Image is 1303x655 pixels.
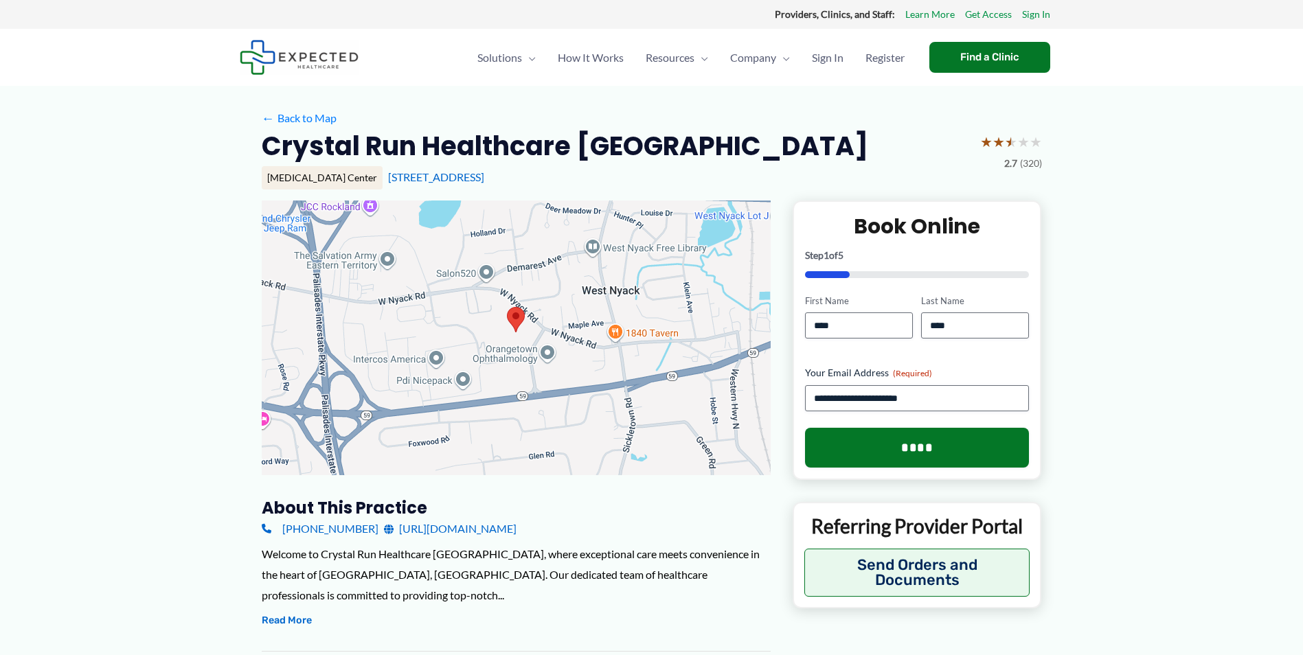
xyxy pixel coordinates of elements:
[824,249,829,261] span: 1
[865,34,905,82] span: Register
[262,166,383,189] div: [MEDICAL_DATA] Center
[805,295,913,308] label: First Name
[240,40,359,75] img: Expected Healthcare Logo - side, dark font, small
[547,34,635,82] a: How It Works
[921,295,1029,308] label: Last Name
[1020,154,1042,172] span: (320)
[929,42,1050,73] a: Find a Clinic
[965,5,1012,23] a: Get Access
[646,34,694,82] span: Resources
[801,34,854,82] a: Sign In
[805,213,1030,240] h2: Book Online
[558,34,624,82] span: How It Works
[388,170,484,183] a: [STREET_ADDRESS]
[466,34,547,82] a: SolutionsMenu Toggle
[262,111,275,124] span: ←
[635,34,719,82] a: ResourcesMenu Toggle
[1017,129,1030,154] span: ★
[1005,129,1017,154] span: ★
[719,34,801,82] a: CompanyMenu Toggle
[262,108,337,128] a: ←Back to Map
[993,129,1005,154] span: ★
[838,249,843,261] span: 5
[854,34,916,82] a: Register
[466,34,916,82] nav: Primary Site Navigation
[262,544,771,605] div: Welcome to Crystal Run Healthcare [GEOGRAPHIC_DATA], where exceptional care meets convenience in ...
[262,129,868,163] h2: Crystal Run Healthcare [GEOGRAPHIC_DATA]
[262,518,378,539] a: [PHONE_NUMBER]
[694,34,708,82] span: Menu Toggle
[804,549,1030,597] button: Send Orders and Documents
[980,129,993,154] span: ★
[522,34,536,82] span: Menu Toggle
[905,5,955,23] a: Learn More
[730,34,776,82] span: Company
[775,8,895,20] strong: Providers, Clinics, and Staff:
[812,34,843,82] span: Sign In
[1030,129,1042,154] span: ★
[1022,5,1050,23] a: Sign In
[1004,154,1017,172] span: 2.7
[262,497,771,518] h3: About this practice
[384,518,517,539] a: [URL][DOMAIN_NAME]
[805,366,1030,380] label: Your Email Address
[262,612,312,629] button: Read More
[477,34,522,82] span: Solutions
[804,514,1030,538] p: Referring Provider Portal
[805,251,1030,260] p: Step of
[776,34,790,82] span: Menu Toggle
[893,368,932,378] span: (Required)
